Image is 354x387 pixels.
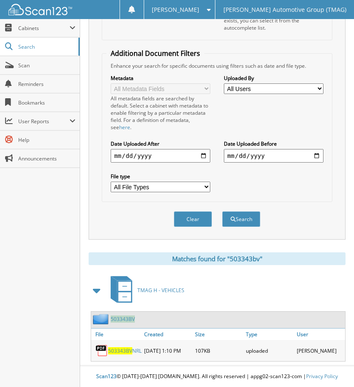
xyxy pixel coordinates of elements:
[111,173,210,180] label: File type
[223,7,346,12] span: [PERSON_NAME] Automotive Group (TMAG)
[18,136,75,144] span: Help
[18,155,75,162] span: Announcements
[91,329,142,340] a: File
[312,346,354,387] iframe: Chat Widget
[193,329,244,340] a: Size
[224,149,323,163] input: end
[8,4,72,15] img: scan123-logo-white.svg
[106,274,184,307] a: TMAG H - VEHICLES
[18,25,70,32] span: Cabinets
[108,347,132,354] span: 503343BV
[111,95,210,131] div: All metadata fields are searched by default. Select a cabinet with metadata to enable filtering b...
[306,373,338,380] a: Privacy Policy
[95,344,108,357] img: PDF.png
[111,140,210,147] label: Date Uploaded After
[111,315,135,323] a: 503343BV
[295,329,346,340] a: User
[108,347,142,354] a: 503343BVNRL
[80,366,354,387] div: © [DATE]-[DATE] [DOMAIN_NAME]. All rights reserved | appg02-scan123-com |
[111,75,210,82] label: Metadata
[119,124,130,131] a: here
[244,329,295,340] a: Type
[222,211,260,227] button: Search
[18,80,75,88] span: Reminders
[106,62,327,69] div: Enhance your search for specific documents using filters such as date and file type.
[18,99,75,106] span: Bookmarks
[193,342,244,359] div: 107KB
[224,140,323,147] label: Date Uploaded Before
[106,49,204,58] legend: Additional Document Filters
[93,314,111,324] img: folder2.png
[295,342,346,359] div: [PERSON_NAME]
[174,211,212,227] button: Clear
[111,149,210,163] input: start
[152,7,199,12] span: [PERSON_NAME]
[224,75,323,82] label: Uploaded By
[137,287,184,294] span: TMAG H - VEHICLES
[244,342,295,359] div: uploaded
[142,342,193,359] div: [DATE] 1:10 PM
[18,118,70,125] span: User Reports
[96,373,117,380] span: Scan123
[89,252,346,265] div: Matches found for "503343bv"
[18,62,75,69] span: Scan
[142,329,193,340] a: Created
[18,43,74,50] span: Search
